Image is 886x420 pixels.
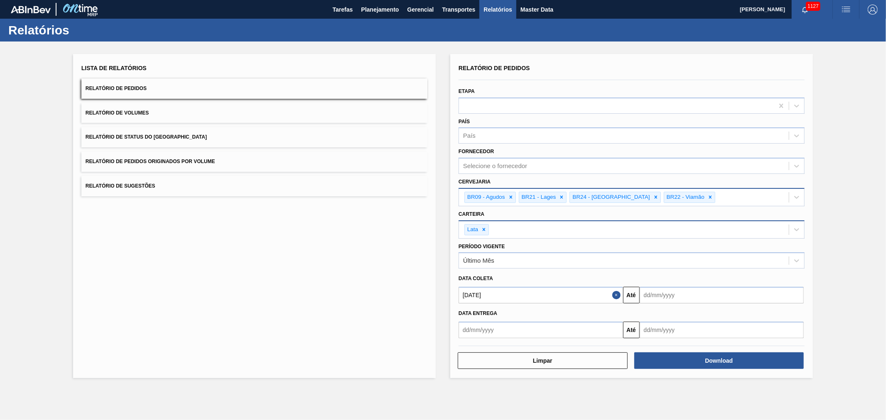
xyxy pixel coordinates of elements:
[465,225,479,235] div: Lata
[459,287,623,303] input: dd/mm/yyyy
[81,151,427,172] button: Relatório de Pedidos Originados por Volume
[792,4,818,15] button: Notificações
[459,322,623,338] input: dd/mm/yyyy
[483,5,512,15] span: Relatórios
[459,211,484,217] label: Carteira
[459,276,493,281] span: Data coleta
[458,352,628,369] button: Limpar
[459,310,497,316] span: Data entrega
[465,192,506,203] div: BR09 - Agudos
[570,192,651,203] div: BR24 - [GEOGRAPHIC_DATA]
[11,6,51,13] img: TNhmsLtSVTkK8tSr43FrP2fwEKptu5GPRR3wAAAABJRU5ErkJggg==
[459,179,491,185] label: Cervejaria
[86,183,155,189] span: Relatório de Sugestões
[519,192,557,203] div: BR21 - Lages
[640,287,804,303] input: dd/mm/yyyy
[520,5,553,15] span: Master Data
[463,257,494,264] div: Último Mês
[333,5,353,15] span: Tarefas
[86,134,207,140] span: Relatório de Status do [GEOGRAPHIC_DATA]
[634,352,804,369] button: Download
[86,110,149,116] span: Relatório de Volumes
[86,85,147,91] span: Relatório de Pedidos
[81,127,427,147] button: Relatório de Status do [GEOGRAPHIC_DATA]
[81,65,147,71] span: Lista de Relatórios
[361,5,399,15] span: Planejamento
[81,78,427,99] button: Relatório de Pedidos
[8,25,156,35] h1: Relatórios
[841,5,851,15] img: userActions
[81,176,427,196] button: Relatório de Sugestões
[442,5,475,15] span: Transportes
[623,287,640,303] button: Até
[463,163,527,170] div: Selecione o fornecedor
[664,192,706,203] div: BR22 - Viamão
[463,132,476,139] div: País
[612,287,623,303] button: Close
[623,322,640,338] button: Até
[459,88,475,94] label: Etapa
[459,65,530,71] span: Relatório de Pedidos
[640,322,804,338] input: dd/mm/yyyy
[459,149,494,154] label: Fornecedor
[459,119,470,125] label: País
[81,103,427,123] button: Relatório de Volumes
[407,5,434,15] span: Gerencial
[868,5,878,15] img: Logout
[459,244,505,249] label: Período Vigente
[806,2,820,11] span: 1127
[86,159,215,164] span: Relatório de Pedidos Originados por Volume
